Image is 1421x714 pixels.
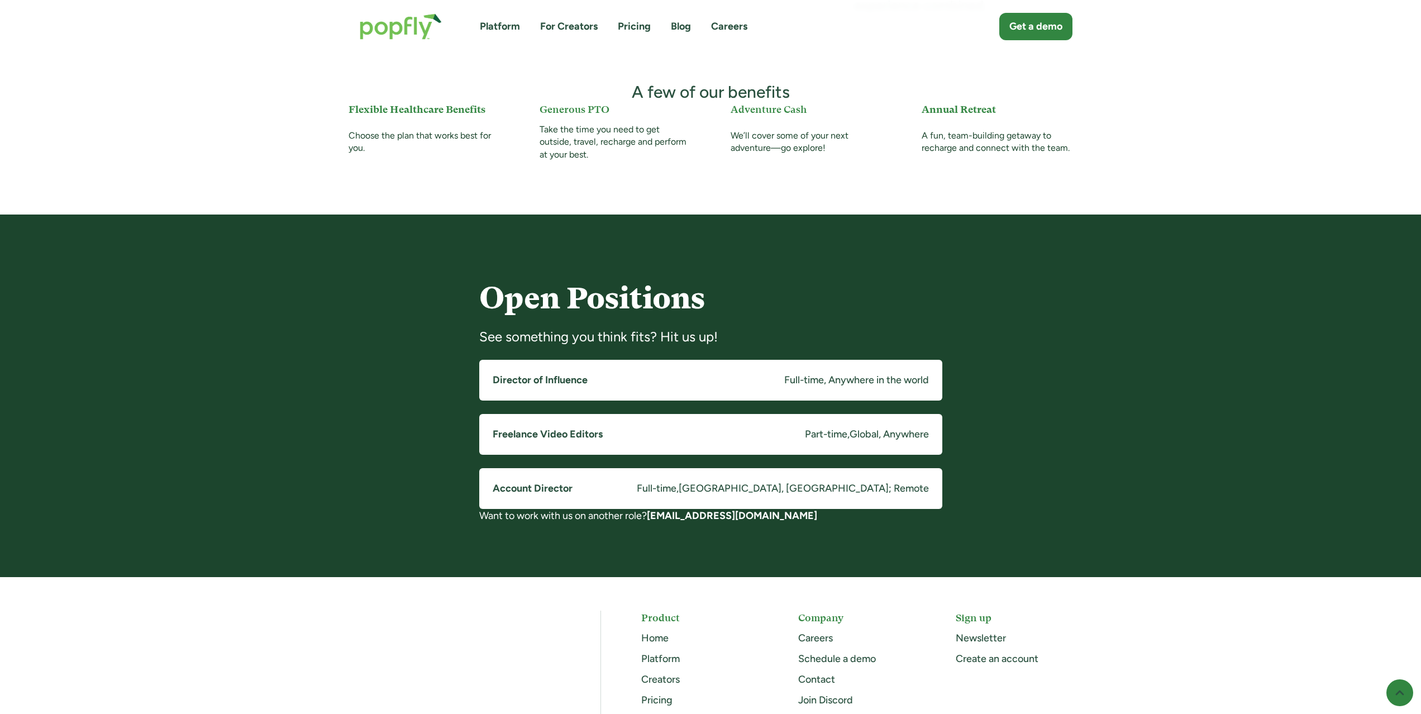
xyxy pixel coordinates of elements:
h5: Freelance Video Editors [493,427,603,441]
h5: Generous PTO [540,102,690,116]
div: Want to work with us on another role? [479,509,942,523]
a: Platform [641,653,680,665]
a: Get a demo [999,13,1072,40]
div: Part-time [805,427,847,441]
a: Newsletter [956,632,1006,644]
div: Get a demo [1009,20,1062,34]
h5: Account Director [493,482,573,496]
a: Careers [711,20,747,34]
a: Director of InfluenceFull-time, Anywhere in the world [479,360,942,401]
div: Take the time you need to get outside, travel, recharge and perform at your best. [540,123,690,161]
h5: Company [798,611,915,625]
div: , [676,482,679,496]
div: , [847,427,850,441]
a: Careers [798,632,833,644]
a: Contact [798,673,835,686]
strong: Flexible Healthcare Benefits [349,103,485,115]
a: Blog [671,20,691,34]
a: [EMAIL_ADDRESS][DOMAIN_NAME] [647,510,817,522]
div: [GEOGRAPHIC_DATA], [GEOGRAPHIC_DATA]; Remote [679,482,929,496]
h5: Adventure Cash [731,102,881,122]
a: Join Discord [798,694,853,706]
a: Create an account [956,653,1038,665]
a: Creators [641,673,680,686]
h5: Product [641,611,758,625]
a: Platform [480,20,520,34]
h4: Open Positions [479,282,942,315]
a: home [349,2,453,51]
a: Schedule a demo [798,653,876,665]
h5: Sign up [956,611,1072,625]
strong: Annual Retreat [922,103,996,115]
div: Full-time, Anywhere in the world [784,373,929,387]
a: Home [641,632,669,644]
a: Pricing [641,694,673,706]
div: We’ll cover some of your next adventure—go explore! [731,130,881,161]
div: See something you think fits? Hit us up! [479,328,942,346]
a: Freelance Video EditorsPart-time,Global, Anywhere [479,414,942,455]
h3: A few of our benefits [632,82,790,103]
div: Choose the plan that works best for you. [349,130,499,161]
a: For Creators [540,20,598,34]
div: Full-time [637,482,676,496]
a: Account DirectorFull-time,[GEOGRAPHIC_DATA], [GEOGRAPHIC_DATA]; Remote [479,468,942,509]
h5: Director of Influence [493,373,588,387]
div: Global, Anywhere [850,427,929,441]
a: Pricing [618,20,651,34]
div: A fun, team-building getaway to recharge and connect with the team. [922,130,1072,161]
